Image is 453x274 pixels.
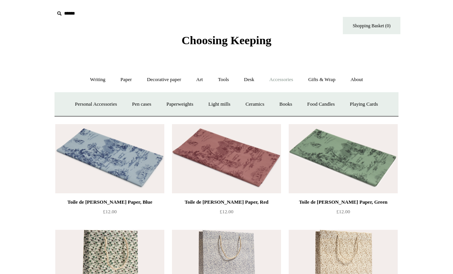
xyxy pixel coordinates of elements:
a: Personal Accessories [68,94,124,115]
a: Toile de Jouy Tissue Paper, Green Toile de Jouy Tissue Paper, Green [289,124,398,193]
a: Shopping Basket (0) [343,17,400,34]
a: Playing Cards [343,94,385,115]
a: Tools [211,70,236,90]
a: Desk [237,70,261,90]
a: Writing [83,70,112,90]
div: Toile de [PERSON_NAME] Paper, Blue [57,198,162,207]
a: Paperweights [159,94,200,115]
a: Decorative paper [140,70,188,90]
a: Food Candles [300,94,342,115]
img: Toile de Jouy Tissue Paper, Blue [55,124,164,193]
a: Toile de [PERSON_NAME] Paper, Blue £12.00 [55,198,164,229]
a: Pen cases [125,94,158,115]
a: Choosing Keeping [182,40,271,45]
img: Toile de Jouy Tissue Paper, Red [172,124,281,193]
div: Toile de [PERSON_NAME] Paper, Red [174,198,279,207]
a: Toile de Jouy Tissue Paper, Red Toile de Jouy Tissue Paper, Red [172,124,281,193]
a: Gifts & Wrap [301,70,342,90]
span: £12.00 [220,209,233,214]
a: Light mills [202,94,237,115]
a: Paper [114,70,139,90]
span: £12.00 [336,209,350,214]
img: Toile de Jouy Tissue Paper, Green [289,124,398,193]
span: Choosing Keeping [182,34,271,46]
a: Toile de [PERSON_NAME] Paper, Red £12.00 [172,198,281,229]
a: Accessories [263,70,300,90]
a: Toile de [PERSON_NAME] Paper, Green £12.00 [289,198,398,229]
span: £12.00 [103,209,117,214]
a: Art [189,70,210,90]
a: Toile de Jouy Tissue Paper, Blue Toile de Jouy Tissue Paper, Blue [55,124,164,193]
a: About [344,70,370,90]
div: Toile de [PERSON_NAME] Paper, Green [291,198,396,207]
a: Ceramics [238,94,271,115]
a: Books [273,94,299,115]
